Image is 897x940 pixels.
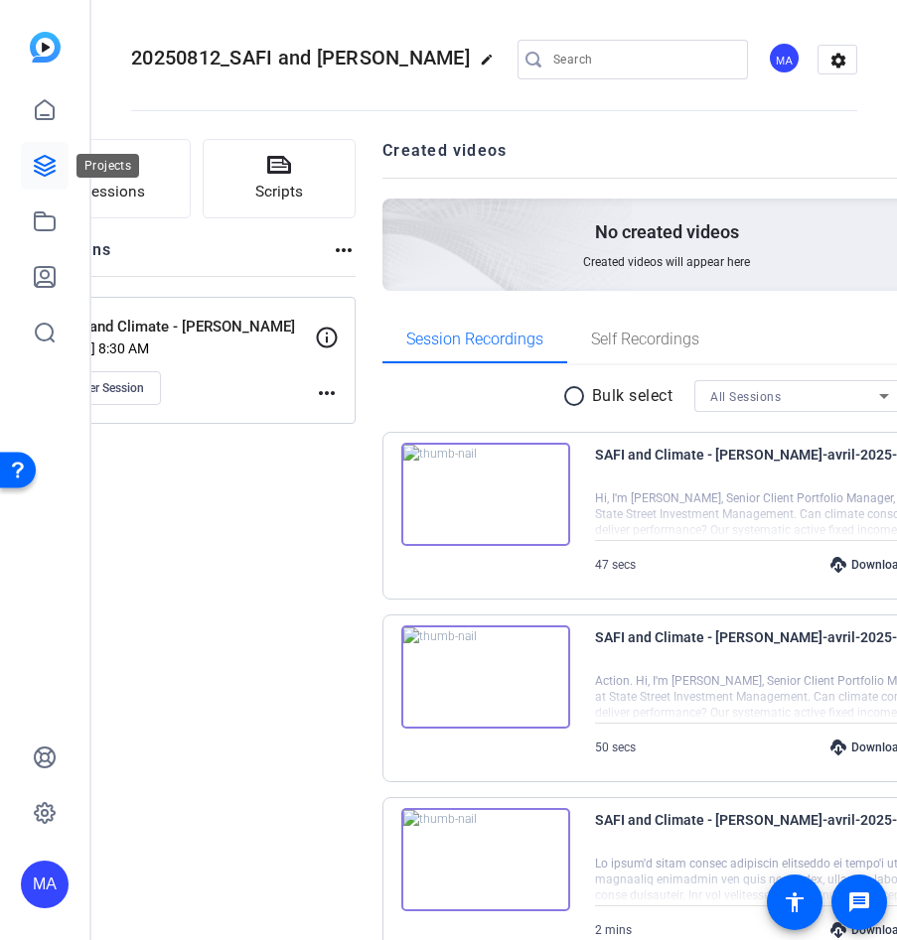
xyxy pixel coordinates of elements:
span: Self Recordings [591,332,699,347]
span: All Sessions [710,390,781,404]
p: No created videos [595,220,739,244]
ngx-avatar: Miranda Adekoje [768,42,803,76]
mat-icon: accessibility [783,890,807,914]
img: thumb-nail [401,443,570,546]
mat-icon: more_horiz [332,238,356,262]
span: 47 secs [595,558,636,572]
img: Creted videos background [161,2,635,433]
button: Scripts [203,139,356,218]
input: Search [553,48,732,71]
mat-icon: radio_button_unchecked [562,384,592,408]
span: Enter Session [72,380,144,396]
button: Sessions [38,139,191,218]
span: Created videos will appear here [583,254,750,270]
span: Session Recordings [406,332,543,347]
span: Scripts [255,181,303,203]
span: 2 mins [595,923,632,937]
mat-icon: edit [480,53,504,76]
img: thumb-nail [401,625,570,729]
p: [DATE] 8:30 AM [55,340,315,356]
img: blue-gradient.svg [30,32,61,63]
span: Sessions [82,181,145,203]
mat-icon: settings [819,46,858,75]
p: Bulk select [592,384,673,408]
span: 50 secs [595,740,636,754]
mat-icon: more_horiz [315,381,339,405]
div: MA [768,42,801,74]
div: Projects [76,154,139,178]
button: Enter Session [55,371,161,405]
p: SAFI and Climate - [PERSON_NAME] [55,316,328,338]
div: MA [21,861,69,908]
span: 20250812_SAFI and [PERSON_NAME] [131,46,470,69]
img: thumb-nail [401,808,570,911]
mat-icon: message [847,890,871,914]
